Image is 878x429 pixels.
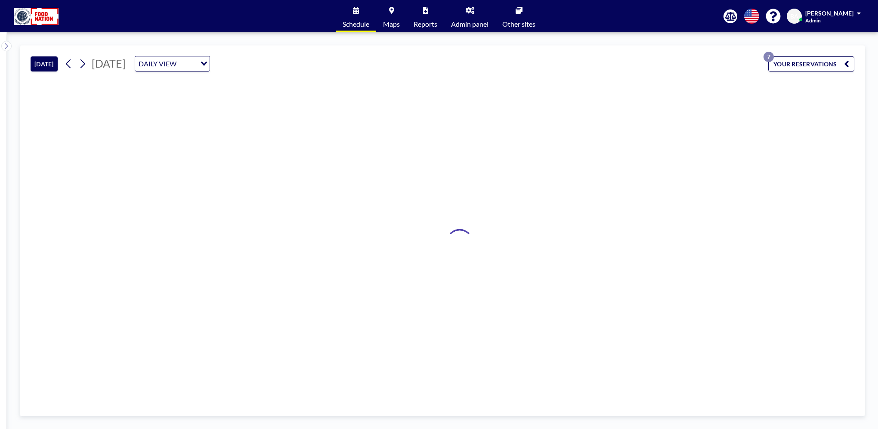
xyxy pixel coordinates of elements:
p: 7 [764,52,774,62]
input: Search for option [179,58,195,69]
span: Admin panel [451,21,488,28]
div: Search for option [135,56,210,71]
span: DAILY VIEW [137,58,178,69]
span: [DATE] [92,57,126,70]
span: Other sites [502,21,535,28]
img: organization-logo [14,8,59,25]
button: [DATE] [31,56,58,71]
span: Schedule [343,21,369,28]
span: Admin [805,17,821,24]
span: Maps [383,21,400,28]
button: YOUR RESERVATIONS7 [768,56,854,71]
span: BA [790,12,798,20]
span: [PERSON_NAME] [805,9,853,17]
span: Reports [414,21,437,28]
